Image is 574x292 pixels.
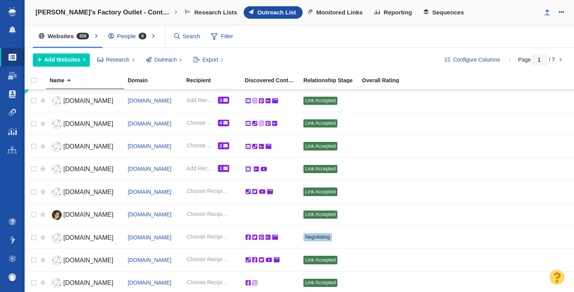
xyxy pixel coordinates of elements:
span: Add Recipient [187,96,214,104]
a: Monitored Links [303,6,369,19]
a: Recipient [186,78,244,84]
span: 1 [219,166,223,171]
span: [DOMAIN_NAME] [63,189,113,195]
span: Choose Recipient [187,278,228,287]
a: [DOMAIN_NAME] [50,186,121,199]
a: Domain [128,78,185,84]
div: Domain [128,78,185,83]
span: Choose Recipient [187,255,228,264]
span: Negotiating [305,234,330,240]
span: Outreach List [257,9,296,16]
div: Recipient [186,78,244,83]
span: Monitored Links [316,9,363,16]
span: 2 [219,143,223,148]
a: [DOMAIN_NAME] [50,276,121,290]
div: Overall Rating [362,78,420,83]
span: Add Websites [45,56,80,64]
span: 3 [219,98,223,103]
a: Name [50,78,127,84]
span: Research [106,56,130,64]
a: [DOMAIN_NAME] [128,211,171,218]
span: Link Accepted [305,189,335,195]
td: Link Accepted [300,112,358,134]
span: Add Recipient [187,165,214,173]
span: [DOMAIN_NAME] [63,280,113,286]
img: buzzstream_logo_iconsimple.png [9,7,16,16]
span: Page / 7 [518,57,555,63]
a: [DOMAIN_NAME] [128,143,171,149]
td: Link Accepted [300,203,358,226]
a: [DOMAIN_NAME] [128,257,171,263]
div: Relationship Stage [303,78,361,83]
span: Choose Recipient [187,119,214,127]
span: Link Accepted [305,212,335,217]
span: Sequences [432,9,464,16]
span: [DOMAIN_NAME] [128,97,171,104]
span: Outreach [154,56,177,64]
h4: [PERSON_NAME]'s Factory Outlet - Content [36,9,172,16]
a: [DOMAIN_NAME] [128,280,171,286]
td: Link Accepted [300,158,358,180]
span: Choose Recipient [187,210,228,218]
span: Link Accepted [305,143,335,149]
td: Link Accepted [300,181,358,203]
span: [DOMAIN_NAME] [63,143,113,150]
span: [DOMAIN_NAME] [63,211,113,218]
td: Link Accepted [300,135,358,158]
span: Filter [207,29,238,44]
span: Choose Recipient [187,142,214,150]
span: Link Accepted [305,257,335,263]
a: [DOMAIN_NAME] [50,94,121,108]
input: Search [171,30,204,43]
div: Name [50,78,127,83]
a: [DOMAIN_NAME] [50,117,121,131]
a: [DOMAIN_NAME] [128,234,171,241]
span: [DOMAIN_NAME] [128,166,171,172]
span: 0 [139,33,146,39]
button: Configure Columns [440,53,504,67]
a: Outreach List [244,6,303,19]
span: 4 [219,120,223,125]
span: [DOMAIN_NAME] [63,257,113,264]
div: Suggested Profile Info [245,78,303,83]
button: Research [93,53,139,67]
span: [DOMAIN_NAME] [63,234,113,241]
span: Research Lists [194,9,237,16]
span: Link Accepted [305,166,335,172]
span: [DOMAIN_NAME] [63,97,113,104]
span: Link Accepted [305,98,335,103]
span: [DOMAIN_NAME] [63,166,113,172]
span: Export [203,56,218,64]
td: Negotiating [300,226,358,248]
a: [DOMAIN_NAME] [128,189,171,195]
span: Configure Columns [453,56,500,64]
a: [DOMAIN_NAME] [128,120,171,127]
a: Reporting [369,6,419,19]
span: Reporting [384,9,412,16]
a: Relationship Stage [303,78,361,84]
span: Link Accepted [305,280,335,285]
a: Discovered Contact Info [245,78,303,84]
img: 4d6449f6000a23d83903d9f203b9f44a [9,273,16,281]
a: Research Lists [180,6,244,19]
span: [DOMAIN_NAME] [63,120,113,127]
a: Overall Rating [362,78,420,84]
button: Outreach [142,53,186,67]
a: [DOMAIN_NAME] [50,140,121,154]
span: Link Accepted [305,120,335,126]
td: Link Accepted [300,90,358,112]
a: [DOMAIN_NAME] [50,208,121,222]
span: Choose Recipient [187,233,228,241]
a: [DOMAIN_NAME] [50,163,121,176]
button: Export [189,53,228,67]
span: Choose Recipient [187,187,228,195]
a: [DOMAIN_NAME] [50,231,121,245]
td: Link Accepted [300,249,358,271]
a: [DOMAIN_NAME] [50,254,121,267]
